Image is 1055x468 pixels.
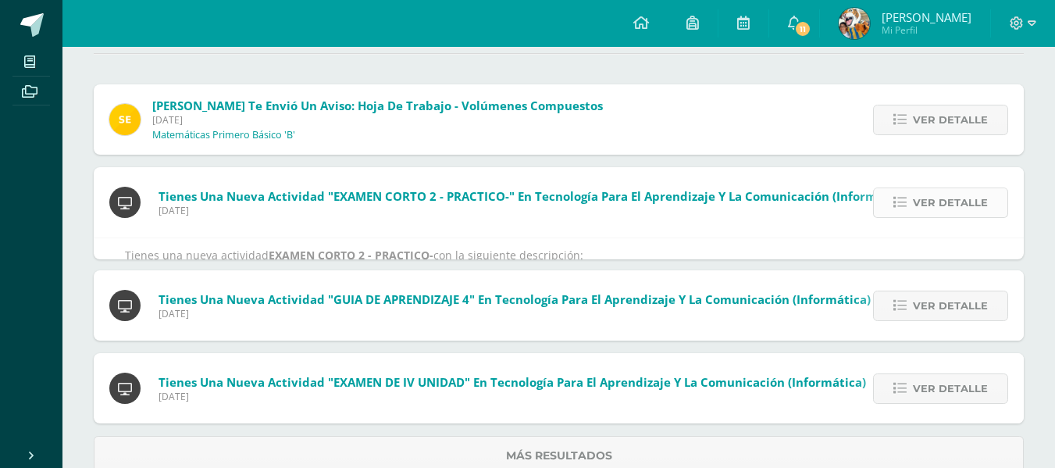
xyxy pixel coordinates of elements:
[794,20,811,38] span: 11
[159,188,911,204] span: Tienes una nueva actividad "EXAMEN CORTO 2 - PRACTICO-" En Tecnología para el Aprendizaje y la Co...
[913,374,988,403] span: Ver detalle
[152,129,295,141] p: Matemáticas Primero Básico 'B'
[159,204,911,217] span: [DATE]
[882,23,971,37] span: Mi Perfil
[913,105,988,134] span: Ver detalle
[913,291,988,320] span: Ver detalle
[159,390,866,403] span: [DATE]
[269,248,433,263] strong: EXAMEN CORTO 2 - PRACTICO-
[882,9,971,25] span: [PERSON_NAME]
[125,248,993,305] p: Tienes una nueva actividad con la siguiente descripción: Fecha de entrega:
[913,188,988,217] span: Ver detalle
[159,374,866,390] span: Tienes una nueva actividad "EXAMEN DE IV UNIDAD" En Tecnología para el Aprendizaje y la Comunicac...
[839,8,870,39] img: 7c5b032b0f64cae356ce47239343f57d.png
[109,104,141,135] img: 03c2987289e60ca238394da5f82a525a.png
[159,291,871,307] span: Tienes una nueva actividad "GUIA DE APRENDIZAJE 4" En Tecnología para el Aprendizaje y la Comunic...
[159,307,871,320] span: [DATE]
[152,98,603,113] span: [PERSON_NAME] te envió un aviso: Hoja de trabajo - Volúmenes Compuestos
[152,113,603,127] span: [DATE]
